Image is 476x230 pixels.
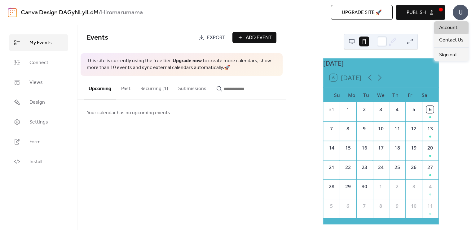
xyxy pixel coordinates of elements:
[9,34,68,51] a: My Events
[344,164,351,171] div: 22
[410,164,417,171] div: 26
[434,21,469,34] a: Account
[9,133,68,150] a: Form
[361,202,368,210] div: 7
[417,88,432,102] div: Sa
[410,183,417,190] div: 3
[232,32,276,43] button: Add Event
[9,114,68,130] a: Settings
[374,88,388,102] div: We
[377,145,385,152] div: 17
[328,145,335,152] div: 14
[361,183,368,190] div: 30
[344,125,351,132] div: 8
[29,79,43,86] span: Views
[21,7,99,19] a: Canva Design DAGyNLyILdM
[427,164,434,171] div: 27
[207,34,225,41] span: Export
[427,125,434,132] div: 13
[359,88,374,102] div: Tu
[344,145,351,152] div: 15
[394,183,401,190] div: 2
[394,106,401,113] div: 4
[396,5,445,20] button: Publish
[394,145,401,152] div: 18
[434,34,469,46] a: Contact Us
[99,7,101,19] b: /
[173,56,202,66] a: Upgrade now
[361,106,368,113] div: 2
[439,37,464,44] span: Contact Us
[84,76,116,99] button: Upcoming
[328,125,335,132] div: 7
[8,7,17,17] img: logo
[9,94,68,111] a: Design
[361,125,368,132] div: 9
[361,164,368,171] div: 23
[29,158,42,166] span: Install
[410,202,417,210] div: 10
[29,138,41,146] span: Form
[173,76,211,99] button: Submissions
[410,125,417,132] div: 12
[344,183,351,190] div: 29
[87,109,170,117] span: Your calendar has no upcoming events
[377,106,385,113] div: 3
[394,202,401,210] div: 9
[377,202,385,210] div: 8
[9,153,68,170] a: Install
[377,125,385,132] div: 10
[328,106,335,113] div: 31
[427,106,434,113] div: 6
[453,5,468,20] div: U
[328,202,335,210] div: 5
[344,202,351,210] div: 6
[394,164,401,171] div: 25
[342,9,382,16] span: Upgrade site 🚀
[410,106,417,113] div: 5
[407,9,426,16] span: Publish
[427,145,434,152] div: 20
[328,164,335,171] div: 21
[439,51,457,59] span: Sign out
[9,74,68,91] a: Views
[29,119,48,126] span: Settings
[344,88,359,102] div: Mo
[439,24,457,32] span: Account
[328,183,335,190] div: 28
[344,106,351,113] div: 1
[29,99,45,106] span: Design
[377,164,385,171] div: 24
[323,58,439,68] div: [DATE]
[29,39,52,47] span: My Events
[427,202,434,210] div: 11
[388,88,403,102] div: Th
[194,32,230,43] a: Export
[246,34,272,41] span: Add Event
[135,76,173,99] button: Recurring (1)
[87,31,108,45] span: Events
[427,183,434,190] div: 4
[394,125,401,132] div: 11
[101,7,143,19] b: Hiromarumama
[377,183,385,190] div: 1
[330,88,344,102] div: Su
[9,54,68,71] a: Connect
[361,145,368,152] div: 16
[331,5,393,20] button: Upgrade site 🚀
[410,145,417,152] div: 19
[116,76,135,99] button: Past
[87,58,276,72] span: This site is currently using the free tier. to create more calendars, show more than 10 events an...
[29,59,48,67] span: Connect
[403,88,417,102] div: Fr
